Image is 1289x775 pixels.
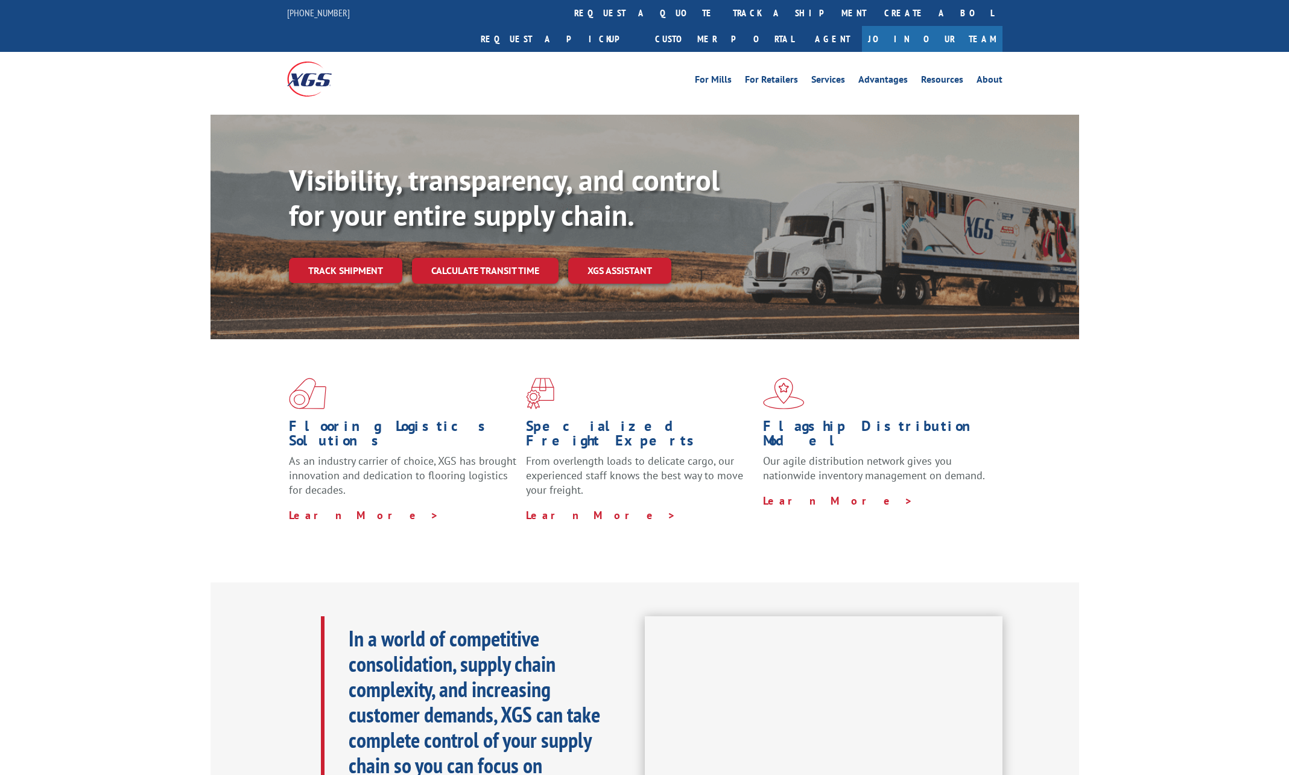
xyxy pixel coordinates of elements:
a: About [977,75,1002,88]
img: xgs-icon-focused-on-flooring-red [526,378,554,409]
h1: Flooring Logistics Solutions [289,419,517,454]
img: xgs-icon-flagship-distribution-model-red [763,378,805,409]
a: Advantages [858,75,908,88]
img: xgs-icon-total-supply-chain-intelligence-red [289,378,326,409]
a: For Retailers [745,75,798,88]
a: Request a pickup [472,26,646,52]
p: From overlength loads to delicate cargo, our experienced staff knows the best way to move your fr... [526,454,754,508]
a: Calculate transit time [412,258,559,284]
h1: Specialized Freight Experts [526,419,754,454]
span: As an industry carrier of choice, XGS has brought innovation and dedication to flooring logistics... [289,454,516,497]
a: [PHONE_NUMBER] [287,7,350,19]
a: Join Our Team [862,26,1002,52]
a: Track shipment [289,258,402,283]
b: Visibility, transparency, and control for your entire supply chain. [289,161,720,234]
a: Services [811,75,845,88]
a: Agent [803,26,862,52]
a: Learn More > [289,508,439,522]
a: XGS ASSISTANT [568,258,671,284]
a: Learn More > [526,508,676,522]
a: Resources [921,75,963,88]
a: Learn More > [763,494,913,508]
span: Our agile distribution network gives you nationwide inventory management on demand. [763,454,985,482]
h1: Flagship Distribution Model [763,419,991,454]
a: Customer Portal [646,26,803,52]
a: For Mills [695,75,732,88]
